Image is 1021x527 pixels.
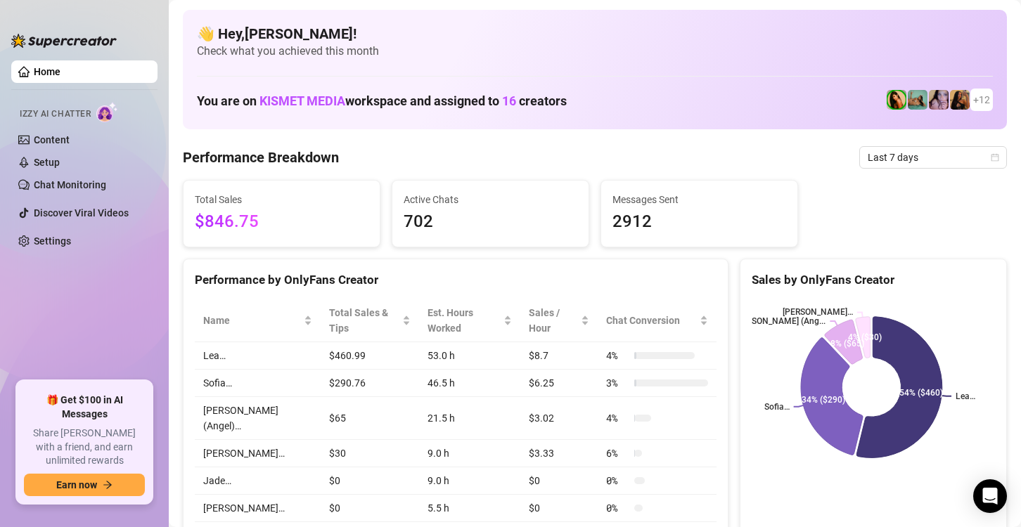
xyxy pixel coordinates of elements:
[419,440,520,467] td: 9.0 h
[259,93,345,108] span: KISMET MEDIA
[103,480,113,490] span: arrow-right
[973,479,1007,513] div: Open Intercom Messenger
[419,370,520,397] td: 46.5 h
[419,467,520,495] td: 9.0 h
[929,90,949,110] img: Lea
[520,440,598,467] td: $3.33
[419,342,520,370] td: 53.0 h
[34,179,106,190] a: Chat Monitoring
[203,313,301,328] span: Name
[868,147,998,168] span: Last 7 days
[34,157,60,168] a: Setup
[520,299,598,342] th: Sales / Hour
[404,192,577,207] span: Active Chats
[612,209,786,235] span: 2912
[197,93,567,109] h1: You are on workspace and assigned to creators
[783,308,853,318] text: [PERSON_NAME]…
[520,495,598,522] td: $0
[24,393,145,421] span: 🎁 Get $100 in AI Messages
[96,102,118,122] img: AI Chatter
[34,134,70,145] a: Content
[321,495,419,522] td: $0
[520,397,598,440] td: $3.02
[598,299,717,342] th: Chat Conversion
[428,305,500,336] div: Est. Hours Worked
[529,305,578,336] span: Sales / Hour
[404,209,577,235] span: 702
[195,397,321,440] td: [PERSON_NAME] (Angel)…
[612,192,786,207] span: Messages Sent
[520,467,598,495] td: $0
[606,445,629,461] span: 6 %
[11,34,117,48] img: logo-BBDzfeDw.svg
[606,410,629,426] span: 4 %
[195,209,368,235] span: $846.75
[752,271,995,289] div: Sales by OnlyFans Creator
[734,316,826,326] text: [PERSON_NAME] (Ang...
[950,90,970,110] img: Lucy
[321,440,419,467] td: $30
[956,391,975,401] text: Lea…
[195,467,321,495] td: Jade…
[34,66,60,77] a: Home
[197,44,993,59] span: Check what you achieved this month
[34,207,129,219] a: Discover Viral Videos
[321,467,419,495] td: $0
[502,93,516,108] span: 16
[197,24,993,44] h4: 👋 Hey, [PERSON_NAME] !
[419,397,520,440] td: 21.5 h
[321,342,419,370] td: $460.99
[606,500,629,516] span: 0 %
[419,495,520,522] td: 5.5 h
[321,397,419,440] td: $65
[195,370,321,397] td: Sofia…
[520,370,598,397] td: $6.25
[195,495,321,522] td: [PERSON_NAME]…
[887,90,906,110] img: Jade
[991,153,999,162] span: calendar
[606,313,697,328] span: Chat Conversion
[183,148,339,167] h4: Performance Breakdown
[34,235,71,247] a: Settings
[329,305,399,336] span: Total Sales & Tips
[606,348,629,363] span: 4 %
[973,92,990,108] span: + 12
[195,440,321,467] td: [PERSON_NAME]…
[195,299,321,342] th: Name
[195,342,321,370] td: Lea…
[24,474,145,496] button: Earn nowarrow-right
[520,342,598,370] td: $8.7
[195,271,717,289] div: Performance by OnlyFans Creator
[24,427,145,468] span: Share [PERSON_NAME] with a friend, and earn unlimited rewards
[20,108,91,121] span: Izzy AI Chatter
[321,299,419,342] th: Total Sales & Tips
[606,473,629,488] span: 0 %
[56,479,97,490] span: Earn now
[195,192,368,207] span: Total Sales
[606,375,629,391] span: 3 %
[908,90,927,110] img: Boo VIP
[321,370,419,397] td: $290.76
[764,402,790,412] text: Sofia…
